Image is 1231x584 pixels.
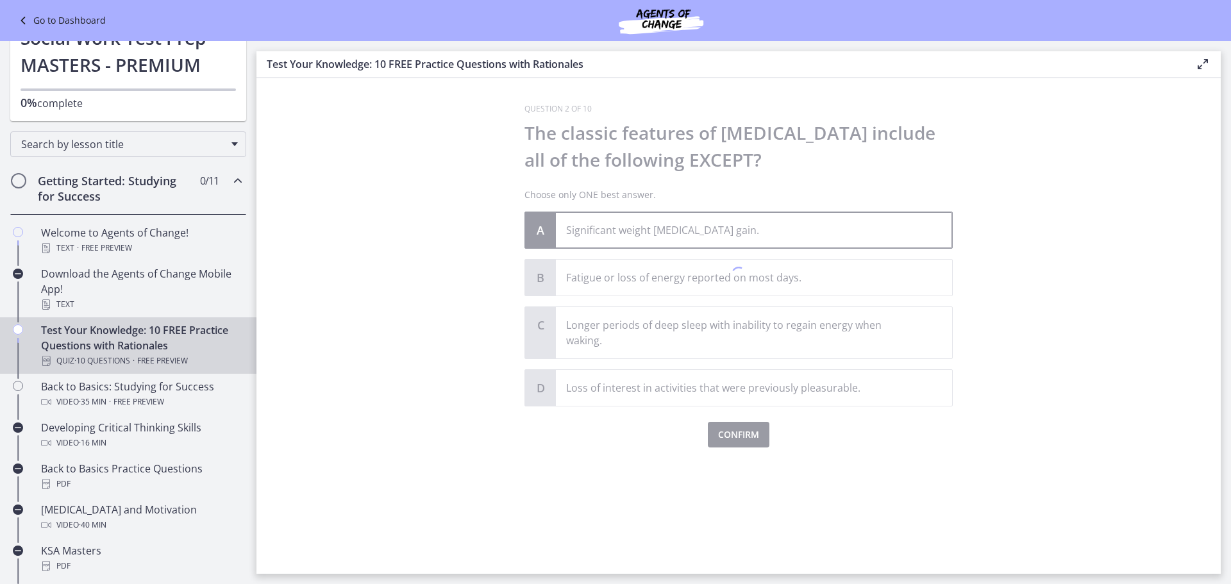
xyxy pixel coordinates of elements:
[41,502,241,533] div: [MEDICAL_DATA] and Motivation
[10,131,246,157] div: Search by lesson title
[15,13,106,28] a: Go to Dashboard
[81,240,132,256] span: Free preview
[41,225,241,256] div: Welcome to Agents of Change!
[267,56,1175,72] h3: Test Your Knowledge: 10 FREE Practice Questions with Rationales
[41,322,241,369] div: Test Your Knowledge: 10 FREE Practice Questions with Rationales
[41,476,241,492] div: PDF
[41,297,241,312] div: Text
[21,95,37,110] span: 0%
[41,353,241,369] div: Quiz
[109,394,111,410] span: ·
[77,240,79,256] span: ·
[41,435,241,451] div: Video
[41,420,241,451] div: Developing Critical Thinking Skills
[41,543,241,574] div: KSA Masters
[41,461,241,492] div: Back to Basics Practice Questions
[38,173,194,204] h2: Getting Started: Studying for Success
[200,173,219,188] span: 0 / 11
[41,240,241,256] div: Text
[133,353,135,369] span: ·
[21,95,236,111] p: complete
[41,517,241,533] div: Video
[41,558,241,574] div: PDF
[21,137,225,151] span: Search by lesson title
[584,5,738,36] img: Agents of Change
[74,353,130,369] span: · 10 Questions
[79,435,106,451] span: · 16 min
[137,353,188,369] span: Free preview
[79,394,106,410] span: · 35 min
[41,394,241,410] div: Video
[729,264,748,287] div: 1
[79,517,106,533] span: · 40 min
[113,394,164,410] span: Free preview
[41,266,241,312] div: Download the Agents of Change Mobile App!
[41,379,241,410] div: Back to Basics: Studying for Success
